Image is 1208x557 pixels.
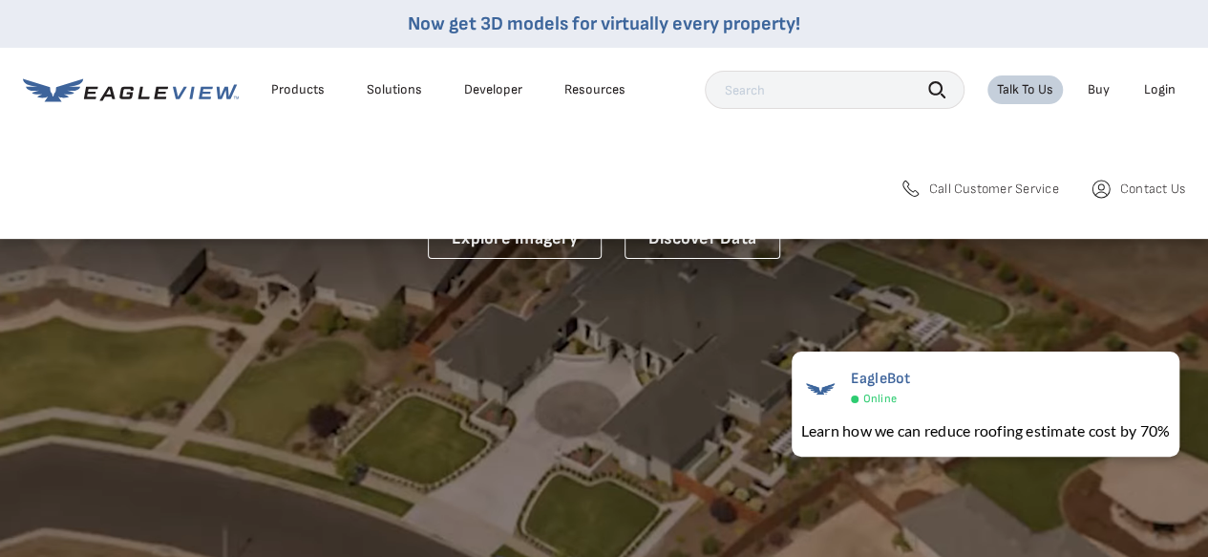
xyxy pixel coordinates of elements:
[863,392,897,406] span: Online
[408,12,800,35] a: Now get 3D models for virtually every property!
[564,81,625,98] div: Resources
[1090,178,1185,201] a: Contact Us
[1088,81,1110,98] a: Buy
[271,81,325,98] div: Products
[428,220,602,259] a: Explore Imagery
[705,71,964,109] input: Search
[367,81,422,98] div: Solutions
[899,178,1059,201] a: Call Customer Service
[929,181,1059,198] span: Call Customer Service
[1120,181,1185,198] span: Contact Us
[625,220,780,259] a: Discover Data
[997,81,1053,98] div: Talk To Us
[1144,81,1176,98] div: Login
[801,419,1170,442] div: Learn how we can reduce roofing estimate cost by 70%
[851,370,911,388] span: EagleBot
[801,370,839,408] img: EagleBot
[464,81,522,98] a: Developer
